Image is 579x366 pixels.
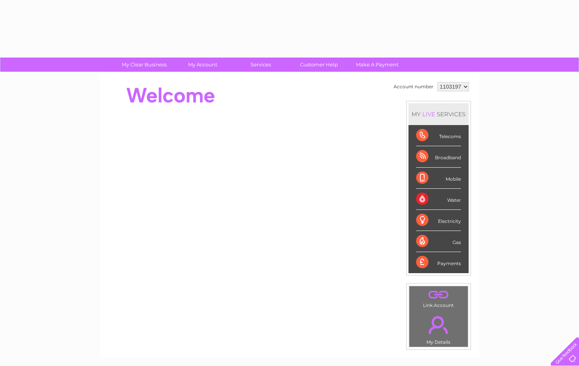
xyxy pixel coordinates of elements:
[409,286,468,310] td: Link Account
[416,231,461,252] div: Gas
[416,189,461,210] div: Water
[229,58,292,72] a: Services
[411,288,466,302] a: .
[411,312,466,338] a: .
[416,210,461,231] div: Electricity
[113,58,176,72] a: My Clear Business
[171,58,234,72] a: My Account
[392,80,435,93] td: Account number
[416,125,461,146] div: Telecoms
[346,58,409,72] a: Make A Payment
[421,110,437,118] div: LIVE
[409,310,468,347] td: My Details
[416,252,461,273] div: Payments
[408,103,469,125] div: MY SERVICES
[416,168,461,189] div: Mobile
[287,58,351,72] a: Customer Help
[416,146,461,167] div: Broadband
